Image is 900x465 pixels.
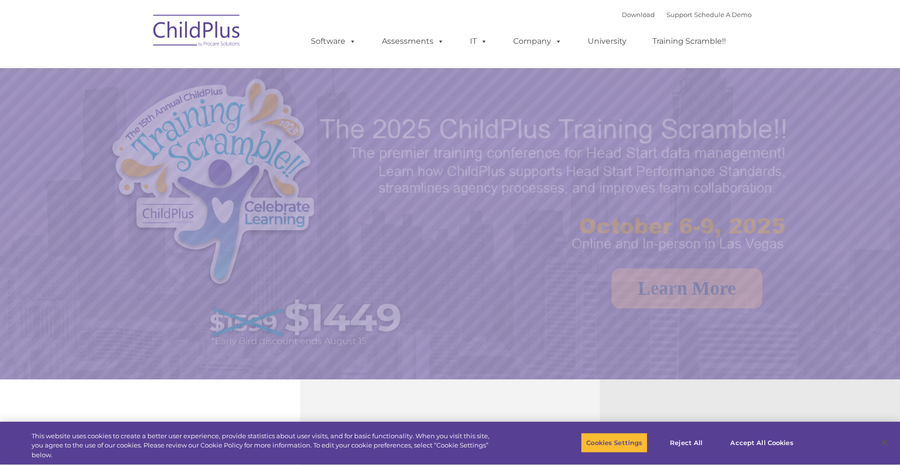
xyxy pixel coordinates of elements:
[372,32,454,51] a: Assessments
[578,32,636,51] a: University
[148,8,246,56] img: ChildPlus by Procare Solutions
[666,11,692,18] a: Support
[694,11,752,18] a: Schedule A Demo
[656,432,717,453] button: Reject All
[460,32,497,51] a: IT
[622,11,752,18] font: |
[874,432,895,453] button: Close
[725,432,798,453] button: Accept All Cookies
[581,432,648,453] button: Cookies Settings
[504,32,572,51] a: Company
[32,431,495,460] div: This website uses cookies to create a better user experience, provide statistics about user visit...
[612,268,762,308] a: Learn More
[643,32,736,51] a: Training Scramble!!
[301,32,366,51] a: Software
[622,11,655,18] a: Download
